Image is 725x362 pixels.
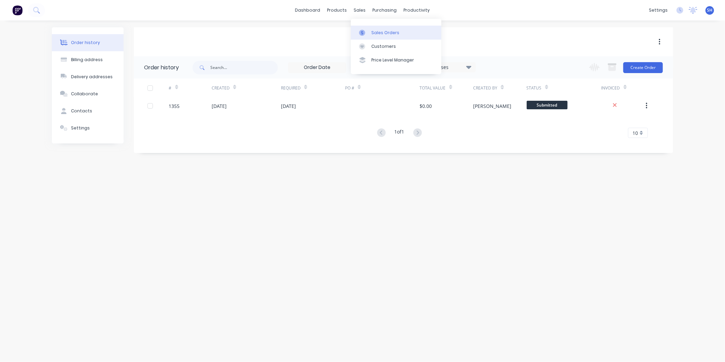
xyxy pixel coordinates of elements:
button: Collaborate [52,85,124,102]
div: Total Value [420,79,473,97]
div: [DATE] [281,102,296,110]
div: Status [527,85,542,91]
div: Invoiced [601,79,644,97]
div: Price Level Manager [371,57,414,63]
div: Required [281,79,345,97]
button: Settings [52,120,124,137]
div: $0.00 [420,102,432,110]
div: Delivery addresses [71,74,113,80]
div: Settings [71,125,90,131]
img: Factory [12,5,23,15]
div: Invoiced [601,85,620,91]
div: # [169,85,172,91]
div: 22 Statuses [418,64,475,71]
button: Delivery addresses [52,68,124,85]
a: Sales Orders [351,26,441,39]
input: Search... [210,61,278,74]
div: [DATE] [212,102,227,110]
div: Collaborate [71,91,98,97]
div: Contacts [71,108,92,114]
div: Order history [71,40,100,46]
div: 1355 [169,102,180,110]
button: Contacts [52,102,124,120]
a: Price Level Manager [351,53,441,67]
div: PO # [345,79,420,97]
div: Created [212,85,230,91]
div: Created By [473,79,526,97]
div: Created By [473,85,497,91]
div: productivity [400,5,433,15]
span: SH [707,7,713,13]
button: Create Order [623,62,663,73]
div: Created [212,79,281,97]
div: Billing address [71,57,103,63]
span: Submitted [527,101,568,109]
a: dashboard [292,5,324,15]
div: [PERSON_NAME] [473,102,511,110]
div: Total Value [420,85,446,91]
button: Order history [52,34,124,51]
a: Customers [351,40,441,53]
div: PO # [345,85,354,91]
div: settings [645,5,671,15]
div: # [169,79,212,97]
div: Customers [371,43,396,50]
div: Required [281,85,301,91]
div: 1 of 1 [395,128,404,138]
div: sales [351,5,369,15]
span: 10 [632,129,638,137]
div: Sales Orders [371,30,399,36]
div: products [324,5,351,15]
div: Status [527,79,601,97]
div: purchasing [369,5,400,15]
div: Order history [144,64,179,72]
button: Billing address [52,51,124,68]
input: Order Date [288,62,346,73]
